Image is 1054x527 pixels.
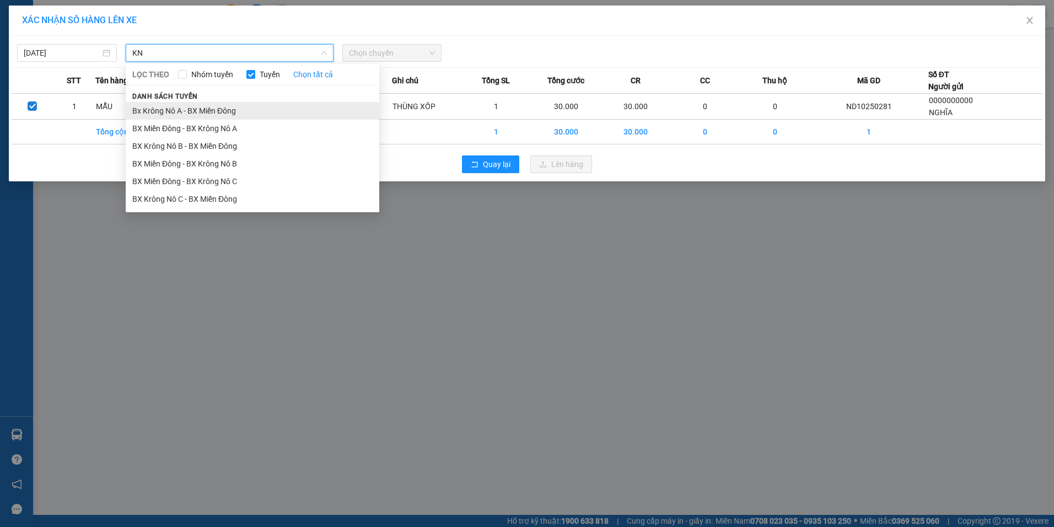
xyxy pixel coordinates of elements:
[11,25,25,52] img: logo
[126,92,205,101] span: Danh sách tuyến
[29,18,89,59] strong: CÔNG TY TNHH [GEOGRAPHIC_DATA] 214 QL13 - P.26 - Q.BÌNH THẠNH - TP HCM 1900888606
[762,74,787,87] span: Thu hộ
[126,173,379,190] li: BX Miền Đông - BX Krông Nô C
[1014,6,1045,36] button: Close
[601,120,670,144] td: 30.000
[11,77,23,93] span: Nơi gửi:
[95,74,128,87] span: Tên hàng
[349,45,435,61] span: Chọn chuyến
[321,50,327,56] span: down
[126,102,379,120] li: Bx Krông Nô A - BX Miền Đông
[22,15,137,25] span: XÁC NHẬN SỐ HÀNG LÊN XE
[483,158,510,170] span: Quay lại
[928,68,964,93] div: Số ĐT Người gửi
[471,160,478,169] span: rollback
[95,94,165,120] td: MẪU
[53,94,95,120] td: 1
[293,68,333,80] a: Chọn tất cả
[462,155,519,173] button: rollbackQuay lại
[929,108,953,117] span: NGHĨA
[482,74,510,87] span: Tổng SL
[857,74,880,87] span: Mã GD
[530,155,592,173] button: uploadLên hàng
[84,77,102,93] span: Nơi nhận:
[810,94,928,120] td: ND10250281
[1025,16,1034,25] span: close
[700,74,710,87] span: CC
[187,68,238,80] span: Nhóm tuyến
[126,120,379,137] li: BX Miền Đông - BX Krông Nô A
[461,120,531,144] td: 1
[126,190,379,208] li: BX Krông Nô C - BX Miền Đông
[392,74,418,87] span: Ghi chú
[255,68,284,80] span: Tuyến
[126,155,379,173] li: BX Miền Đông - BX Krông Nô B
[132,68,169,80] span: LỌC THEO
[37,77,80,89] span: PV [PERSON_NAME]
[601,94,670,120] td: 30.000
[810,120,928,144] td: 1
[631,74,641,87] span: CR
[461,94,531,120] td: 1
[670,94,740,120] td: 0
[531,94,601,120] td: 30.000
[740,94,810,120] td: 0
[740,120,810,144] td: 0
[547,74,584,87] span: Tổng cước
[392,94,461,120] td: THÙNG XỐP
[105,50,155,58] span: 18:53:18 [DATE]
[38,66,128,74] strong: BIÊN NHẬN GỬI HÀNG HOÁ
[929,96,973,105] span: 0000000000
[670,120,740,144] td: 0
[67,74,81,87] span: STT
[95,120,165,144] td: Tổng cộng
[531,120,601,144] td: 30.000
[110,41,155,50] span: ND10250281
[126,137,379,155] li: BX Krông Nô B - BX Miền Đông
[24,47,100,59] input: 15/10/2025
